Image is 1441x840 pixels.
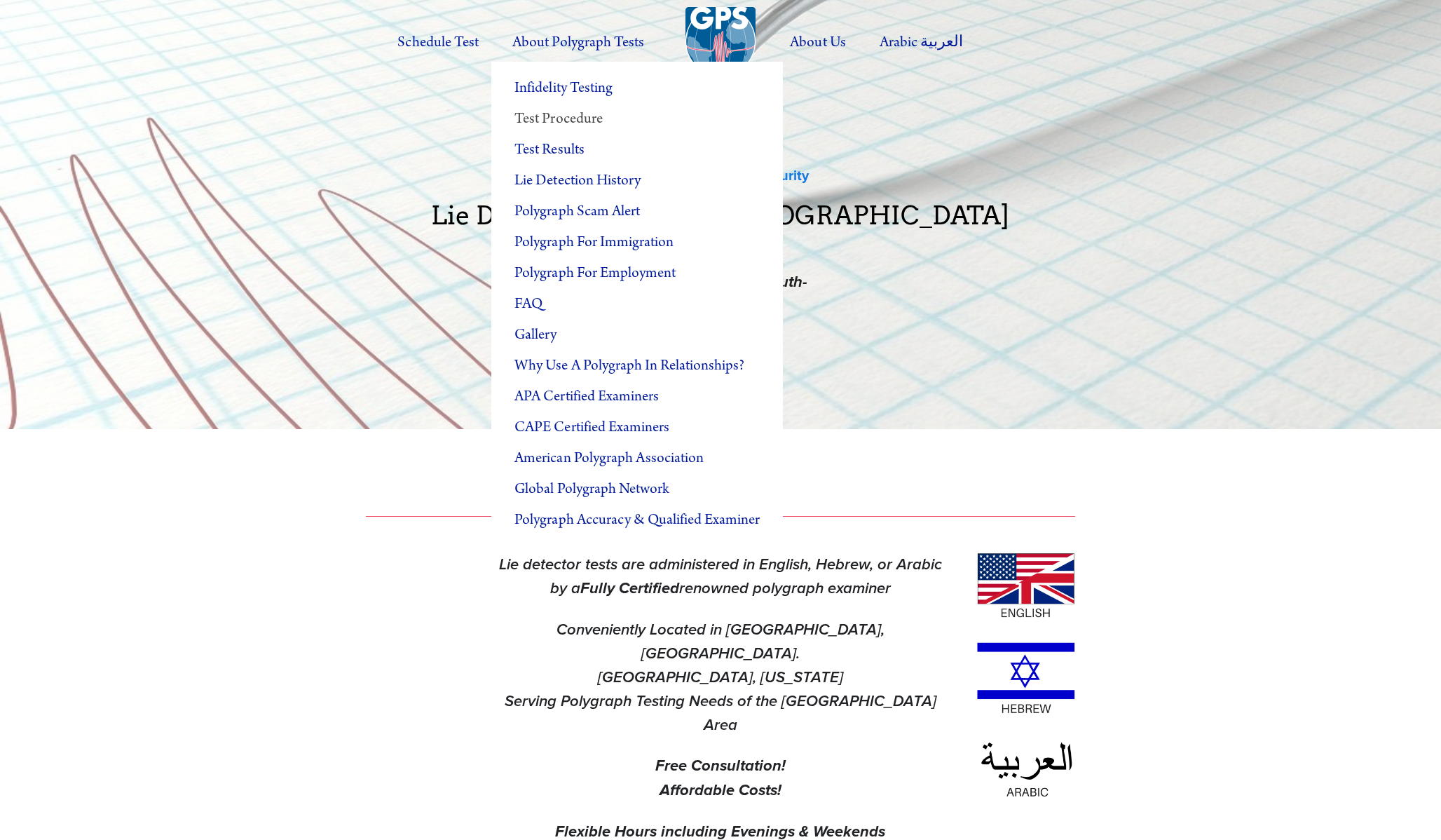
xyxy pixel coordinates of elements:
[491,289,783,320] a: FAQ
[491,443,783,474] a: American Polygraph Association
[497,23,660,62] label: About Polygraph Tests
[660,781,781,801] em: Affordable Costs!
[864,23,978,62] label: Arabic العربية
[491,135,783,165] a: Test Results
[491,258,783,289] a: Polygraph for Employment
[491,351,783,381] a: Why Use a Polygraph in Relationships?
[491,227,783,258] a: Polygraph for Immigration
[491,412,783,443] a: CAPE Certified Examiners
[977,738,1075,800] img: Screen Shot 2017-09-15 at 9.48.43 PM.png
[685,7,756,77] img: Global Polygraph & Security
[505,621,941,735] em: Conveniently Located in [GEOGRAPHIC_DATA], [GEOGRAPHIC_DATA]. [GEOGRAPHIC_DATA], [US_STATE] Servi...
[491,104,783,135] a: Test Procedure
[366,203,1075,253] h1: Lie Detector Services in [GEOGRAPHIC_DATA]
[499,555,942,598] em: Lie detector tests are administered in English, Hebrew, or Arabic by a
[774,23,861,62] label: About Us
[491,381,783,412] a: APA Certified Examiners
[382,23,493,62] a: Schedule Test
[491,196,783,227] a: Polygraph Scam Alert
[977,642,1075,714] img: Screen Shot 2017-09-15 at 9.48.34 PM.png
[655,757,786,776] em: Free Consultation!
[491,320,783,351] a: Gallery
[679,579,891,598] em: renowned polygraph examiner
[491,505,783,536] a: Polygraph Accuracy & Qualified Examiner
[491,474,783,505] a: Global Polygraph Network
[580,579,679,599] em: Fully Certified
[491,165,783,196] a: Lie Detection History
[491,73,783,104] a: Infidelity Testing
